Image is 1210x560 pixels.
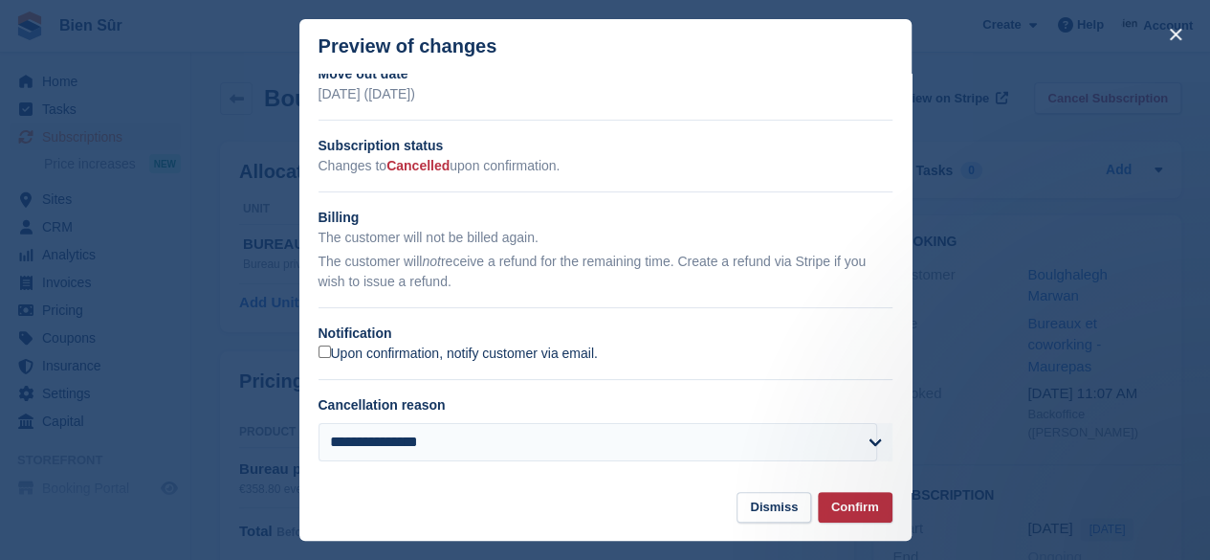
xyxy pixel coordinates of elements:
p: Changes to upon confirmation. [319,156,892,176]
p: [DATE] ([DATE]) [319,84,892,104]
button: Confirm [818,492,892,524]
h2: Subscription status [319,136,892,156]
input: Upon confirmation, notify customer via email. [319,346,331,358]
p: Preview of changes [319,35,497,57]
button: close [1160,19,1191,50]
p: The customer will not be billed again. [319,228,892,248]
h2: Move out date [319,64,892,84]
span: Cancelled [386,158,450,173]
label: Cancellation reason [319,397,446,413]
h2: Billing [319,208,892,228]
label: Upon confirmation, notify customer via email. [319,346,598,363]
p: The customer will receive a refund for the remaining time. Create a refund via Stripe if you wish... [319,252,892,292]
button: Dismiss [737,492,811,524]
em: not [422,254,440,269]
h2: Notification [319,324,892,344]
